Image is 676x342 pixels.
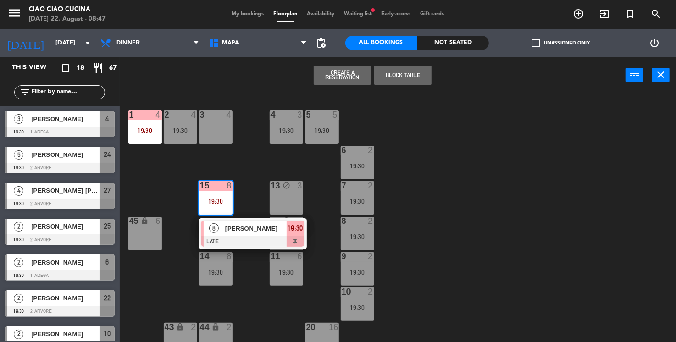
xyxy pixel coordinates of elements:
div: 1 [129,110,130,119]
div: 4 [297,217,303,225]
div: 8 [226,252,232,261]
i: power_input [629,69,641,80]
span: 25 [104,221,111,232]
div: 19:30 [199,269,233,276]
div: 19:30 [341,163,374,169]
span: 22 [104,292,111,304]
label: Unassigned only [532,39,590,47]
i: add_circle_outline [573,8,584,20]
button: Create a Reservation [314,66,371,85]
div: 16 [329,323,338,331]
div: Not seated [417,36,489,50]
span: pending_actions [316,37,327,49]
i: restaurant [92,62,104,74]
span: fiber_manual_record [370,7,376,13]
i: search [650,8,662,20]
div: 6 [342,146,342,154]
span: check_box_outline_blank [532,39,540,47]
span: 24 [104,149,111,160]
div: 2 [191,323,197,331]
i: power_settings_new [649,37,660,49]
div: 8 [342,217,342,225]
div: 19:30 [341,304,374,311]
div: 19:30 [199,198,233,205]
div: 4 [226,110,232,119]
span: 19:30 [288,222,303,234]
div: 20 [306,323,307,331]
span: [PERSON_NAME] [31,221,100,232]
span: 6 [106,256,109,268]
span: [PERSON_NAME] [31,150,100,160]
i: close [655,69,667,80]
span: Waiting list [340,11,377,17]
div: 19:30 [164,127,197,134]
div: 2 [368,146,374,154]
button: menu [7,6,22,23]
button: power_input [626,68,643,82]
div: 10 [342,287,342,296]
div: 4 [191,110,197,119]
i: menu [7,6,22,20]
div: 19:30 [128,127,162,134]
div: 8 [226,181,232,190]
span: [PERSON_NAME] [31,293,100,303]
div: 7 [342,181,342,190]
div: 45 [129,217,130,225]
span: 3 [14,114,23,124]
span: Gift cards [416,11,449,17]
div: 6 [155,217,161,225]
div: 2 [368,252,374,261]
div: 19:30 [341,198,374,205]
i: lock [211,323,220,331]
input: Filter by name... [31,87,105,98]
i: lock [141,217,149,225]
div: 19:30 [270,269,303,276]
span: 27 [104,185,111,196]
div: 19:30 [341,269,374,276]
div: 9 [342,252,342,261]
div: 3 [297,110,303,119]
span: [PERSON_NAME] [31,114,100,124]
div: 4 [155,110,161,119]
span: Early-access [377,11,416,17]
div: Ciao Ciao Cucina [29,5,106,14]
i: crop_square [60,62,71,74]
span: 2 [14,330,23,339]
span: 18 [77,63,84,74]
div: All Bookings [345,36,417,50]
span: [PERSON_NAME] [31,257,100,267]
span: 2 [14,222,23,232]
div: 2 [368,181,374,190]
i: lock [282,217,290,225]
i: turned_in_not [624,8,636,20]
span: [PERSON_NAME] [225,223,287,233]
span: 2 [14,294,23,303]
span: MAPA [222,40,239,46]
div: 2 [368,217,374,225]
div: 3 [297,181,303,190]
span: Availability [302,11,340,17]
span: 4 [106,113,109,124]
div: This view [5,62,69,74]
div: 5 [306,110,307,119]
button: close [652,68,670,82]
i: exit_to_app [598,8,610,20]
div: 19:30 [270,127,303,134]
div: 19:30 [305,127,339,134]
span: [PERSON_NAME] [PERSON_NAME] [31,186,100,196]
i: block [282,181,290,189]
span: My bookings [227,11,269,17]
span: Floorplan [269,11,302,17]
span: 4 [14,186,23,196]
span: 10 [104,328,111,340]
div: 2 [368,287,374,296]
button: Block Table [374,66,432,85]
